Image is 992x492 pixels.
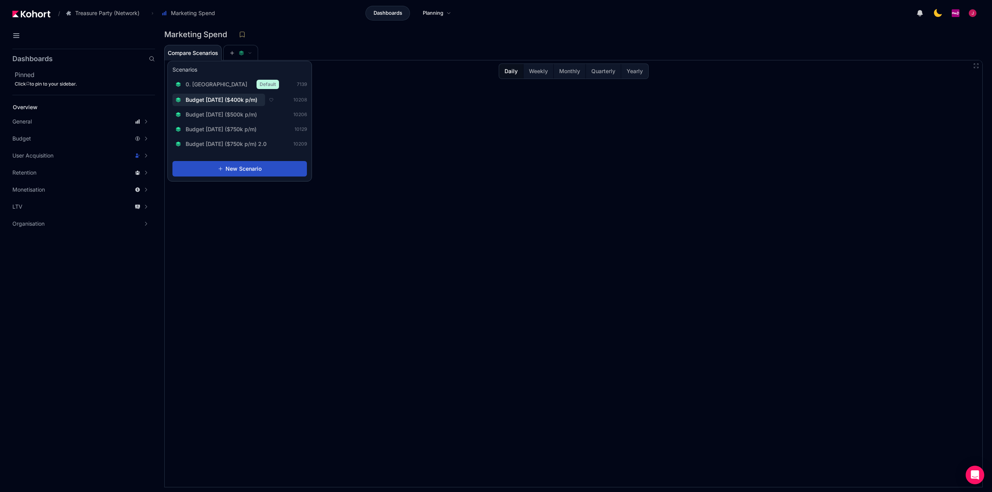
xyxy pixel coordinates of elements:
[621,64,648,79] button: Yearly
[257,80,279,89] span: Default
[164,31,232,38] h3: Marketing Spend
[529,67,548,75] span: Weekly
[168,50,218,56] span: Compare Scenarios
[293,141,307,147] span: 10209
[157,7,223,20] button: Marketing Spend
[15,70,155,79] h2: Pinned
[559,67,580,75] span: Monthly
[12,186,45,194] span: Monetisation
[415,6,459,21] a: Planning
[952,9,959,17] img: logo_PlayQ_20230721100321046856.png
[12,203,22,211] span: LTV
[172,138,274,150] button: Budget [DATE] ($750k p/m) 2.0
[172,94,265,106] button: Budget [DATE] ($400k p/m)
[226,165,262,173] span: New Scenario
[172,77,282,91] button: 0. [GEOGRAPHIC_DATA]Default
[423,9,443,17] span: Planning
[293,111,307,118] span: 10206
[186,81,247,88] span: 0. [GEOGRAPHIC_DATA]
[172,66,197,75] h3: Scenarios
[374,9,402,17] span: Dashboards
[171,9,215,17] span: Marketing Spend
[365,6,410,21] a: Dashboards
[186,140,267,148] span: Budget [DATE] ($750k p/m) 2.0
[297,81,307,87] span: 7139
[12,152,53,159] span: User Acquisition
[553,64,586,79] button: Monthly
[10,101,142,113] a: Overview
[294,126,307,132] span: 10129
[52,9,60,17] span: /
[172,123,264,135] button: Budget [DATE] ($750k p/m)
[293,97,307,103] span: 10208
[12,169,36,177] span: Retention
[12,10,50,17] img: Kohort logo
[973,63,979,69] button: Fullscreen
[505,67,518,75] span: Daily
[75,9,139,17] span: Treasure Party (Network)
[12,118,32,125] span: General
[186,125,257,133] span: Budget [DATE] ($750k p/m)
[12,220,45,228] span: Organisation
[150,10,155,16] span: ›
[966,466,984,484] div: Open Intercom Messenger
[499,64,523,79] button: Daily
[62,7,148,20] button: Treasure Party (Network)
[186,96,257,104] span: Budget [DATE] ($400k p/m)
[586,64,621,79] button: Quarterly
[12,55,53,62] h2: Dashboards
[627,67,643,75] span: Yearly
[15,81,155,87] div: Click to pin to your sidebar.
[591,67,615,75] span: Quarterly
[172,161,307,177] button: New Scenario
[523,64,553,79] button: Weekly
[12,135,31,142] span: Budget
[13,104,38,110] span: Overview
[186,111,257,118] span: Budget [DATE] ($500k p/m)
[172,108,265,121] button: Budget [DATE] ($500k p/m)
